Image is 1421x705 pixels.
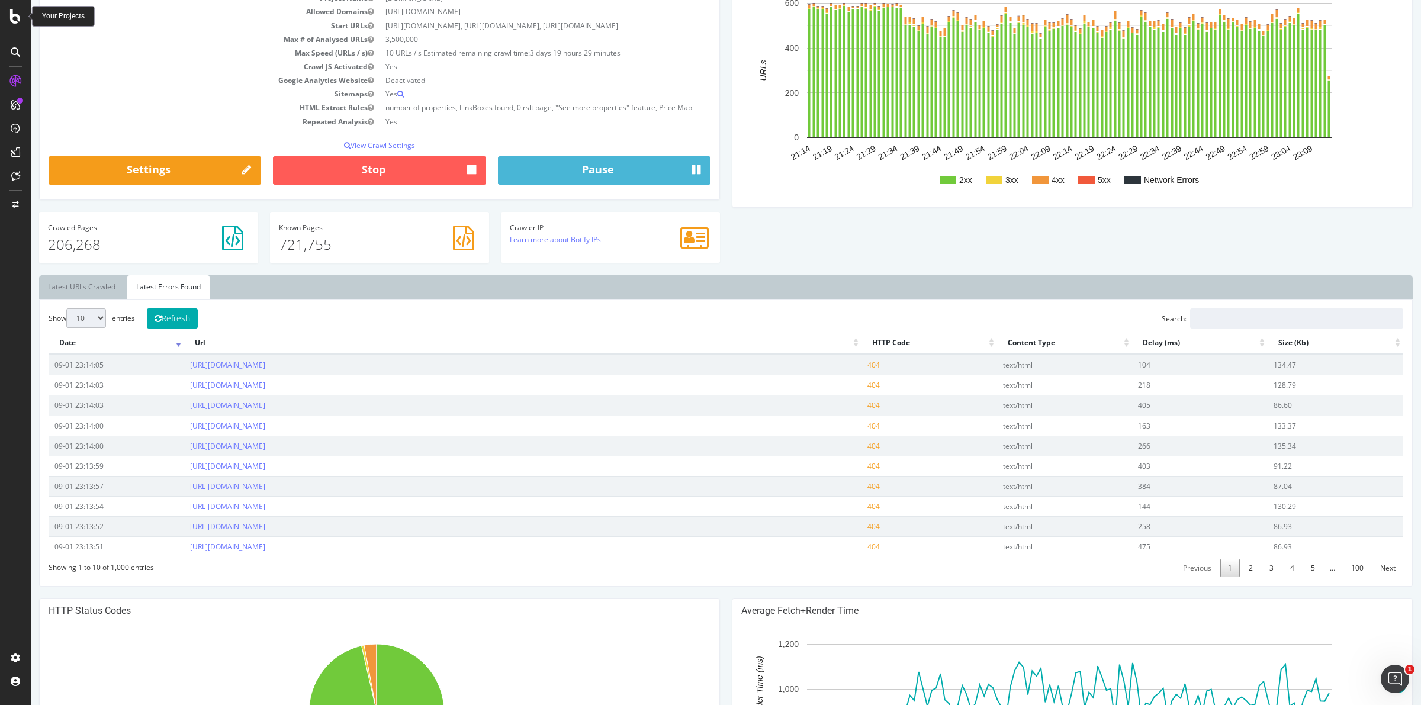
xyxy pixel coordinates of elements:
td: 86.93 [1237,516,1372,536]
a: 5 [1272,559,1292,577]
h4: Average Fetch+Render Time [710,605,1372,617]
a: [URL][DOMAIN_NAME] [159,400,234,410]
th: Size (Kb): activate to sort column ascending [1237,331,1372,355]
a: 100 [1313,559,1340,577]
th: Url: activate to sort column ascending [153,331,831,355]
td: text/html [966,456,1102,476]
text: 0 [763,133,768,143]
th: Date: activate to sort column ascending [18,331,153,355]
td: 10 URLs / s Estimated remaining crawl time: [349,46,680,60]
text: 200 [754,88,769,98]
h4: Pages Known [248,224,449,231]
td: 475 [1101,536,1237,556]
td: Max # of Analysed URLs [18,33,349,46]
text: 21:59 [955,143,978,162]
span: 3 days 19 hours 29 minutes [499,48,590,58]
td: 258 [1101,516,1237,536]
text: 4xx [1021,175,1034,185]
label: Search: [1131,308,1372,329]
p: 206,268 [17,234,218,255]
text: 22:54 [1195,143,1218,162]
td: Deactivated [349,73,680,87]
td: Yes [349,87,680,101]
td: 3,500,000 [349,33,680,46]
td: text/html [966,375,1102,395]
a: 1 [1189,559,1209,577]
a: [URL][DOMAIN_NAME] [159,380,234,390]
td: 266 [1101,436,1237,456]
td: Yes [349,60,680,73]
td: 218 [1101,375,1237,395]
td: 09-01 23:13:54 [18,496,153,516]
a: [URL][DOMAIN_NAME] [159,421,234,431]
td: 130.29 [1237,496,1372,516]
th: Content Type: activate to sort column ascending [966,331,1102,355]
span: 404 [837,400,849,410]
a: [URL][DOMAIN_NAME] [159,542,234,552]
td: 09-01 23:14:03 [18,395,153,415]
td: 09-01 23:13:52 [18,516,153,536]
text: 22:19 [1042,143,1065,162]
th: Delay (ms): activate to sort column ascending [1101,331,1237,355]
p: View Crawl Settings [18,140,680,150]
td: Max Speed (URLs / s) [18,46,349,60]
span: 404 [837,380,849,390]
td: Sitemaps [18,87,349,101]
td: HTML Extract Rules [18,101,349,114]
span: 404 [837,421,849,431]
a: [URL][DOMAIN_NAME] [159,481,234,491]
td: 09-01 23:13:57 [18,476,153,496]
text: 5xx [1067,175,1080,185]
td: text/html [966,496,1102,516]
iframe: Intercom live chat [1381,665,1409,693]
td: [URL][DOMAIN_NAME] [349,5,680,18]
a: Learn more about Botify IPs [479,234,570,244]
td: 86.60 [1237,395,1372,415]
span: 404 [837,360,849,370]
a: 4 [1252,559,1271,577]
td: Allowed Domains [18,5,349,18]
td: 09-01 23:14:05 [18,355,153,375]
span: 1 [1405,665,1414,674]
td: 163 [1101,416,1237,436]
td: 135.34 [1237,436,1372,456]
text: 21:29 [824,143,847,162]
button: Refresh [116,308,167,329]
text: 22:09 [998,143,1021,162]
td: 133.37 [1237,416,1372,436]
a: Settings [18,156,230,185]
text: 22:24 [1064,143,1087,162]
td: text/html [966,516,1102,536]
td: Google Analytics Website [18,73,349,87]
td: number of properties, LinkBoxes found, 0 rslt page, "See more properties" feature, Price Map [349,101,680,114]
text: 1,000 [747,684,768,694]
text: 1,200 [747,639,768,649]
td: text/html [966,436,1102,456]
span: 404 [837,461,849,471]
text: 22:14 [1020,143,1043,162]
span: … [1292,563,1311,573]
text: URLs [728,60,737,81]
td: text/html [966,395,1102,415]
h4: HTTP Status Codes [18,605,680,617]
span: 404 [837,542,849,552]
td: 104 [1101,355,1237,375]
td: 86.93 [1237,536,1372,556]
label: Show entries [18,308,104,328]
td: 09-01 23:14:03 [18,375,153,395]
text: 21:44 [889,143,912,162]
td: Start URLs [18,19,349,33]
text: 23:04 [1239,143,1262,162]
h4: Pages Crawled [17,224,218,231]
button: Pause [467,156,680,185]
th: HTTP Code: activate to sort column ascending [831,331,966,355]
td: 405 [1101,395,1237,415]
div: Your Projects [42,11,85,21]
select: Showentries [36,308,75,328]
td: 87.04 [1237,476,1372,496]
a: Next [1342,559,1372,577]
text: 22:44 [1152,143,1175,162]
td: 09-01 23:14:00 [18,416,153,436]
div: Showing 1 to 10 of 1,000 entries [18,557,123,572]
span: 404 [837,441,849,451]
